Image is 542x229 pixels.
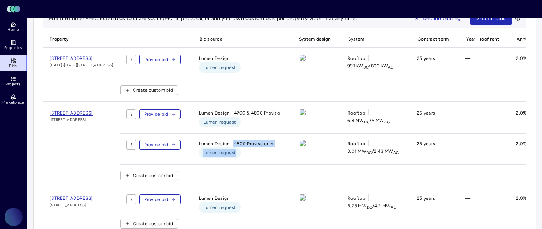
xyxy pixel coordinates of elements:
span: 3.01 MW / 2.43 MW [347,147,399,155]
span: [STREET_ADDRESS] [50,117,93,123]
a: [STREET_ADDRESS] [50,55,113,62]
span: Lumen request [203,118,236,126]
sub: AC [393,150,399,155]
span: Provide bid [144,141,168,149]
div: — [459,109,504,127]
span: [STREET_ADDRESS] [50,110,93,116]
span: Edit the Lumen-requested bids to share your specific proposal, or add your own custom bids per pr... [49,15,357,22]
span: Rooftop [347,194,365,202]
sub: AC [384,119,390,124]
span: Marketplace [2,100,24,105]
div: 25 years [411,140,453,158]
button: Create custom bid [120,219,178,229]
button: Create custom bid [120,85,178,95]
span: Provide bid [144,56,168,63]
span: Lumen request [203,149,236,157]
span: Rooftop [347,55,365,62]
button: Submit bids [470,13,512,25]
button: Provide bid [139,109,181,119]
div: Lumen Design - 4800 Proviso only [193,140,286,158]
div: — [459,140,504,158]
button: Provide bid [139,55,181,64]
span: Bid source [193,31,286,47]
div: Lumen Design [193,194,286,213]
div: — [459,194,504,213]
sub: DC [366,150,372,155]
span: Create custom bid [133,172,173,179]
div: — [459,55,504,73]
div: Lumen Design [193,55,286,73]
span: Year 1 roof rent [459,31,504,47]
span: Create custom bid [133,220,173,227]
span: Provide bid [144,110,168,118]
img: view [300,109,306,115]
span: Submit bids [476,14,506,23]
sub: DC [367,205,372,210]
button: Create custom bid [120,171,178,180]
span: 5.25 MW / 4.2 MW [347,202,396,210]
span: Properties [4,45,22,50]
span: [STREET_ADDRESS] [50,202,93,208]
button: Decline bidding [408,13,467,25]
img: view [300,55,306,61]
span: Bids [9,64,17,68]
span: Lumen request [203,204,236,211]
span: Projects [6,82,20,86]
span: Property [43,31,114,47]
div: 25 years [411,194,453,213]
div: Lumen Design - 4700 & 4800 Proviso [193,109,286,127]
sub: DC [363,65,369,70]
span: [STREET_ADDRESS] [50,196,93,201]
a: [STREET_ADDRESS] [50,109,93,117]
img: view [300,140,306,146]
span: Lumen request [203,64,236,71]
span: Home [8,27,19,32]
button: Provide bid [139,140,181,150]
span: Rooftop [347,109,365,117]
span: 6.8 MW / 5 MW [347,117,390,124]
button: Provide bid [139,194,181,204]
span: Provide bid [144,196,168,203]
span: Decline bidding [423,14,461,23]
div: 25 years [411,55,453,73]
span: Contract term [411,31,453,47]
a: [STREET_ADDRESS] [50,194,93,202]
div: 25 years [411,109,453,127]
span: Rooftop [347,140,365,147]
span: [DATE]-[DATE][STREET_ADDRESS] [50,62,113,68]
span: System [341,31,405,47]
img: view [300,194,306,201]
span: 991 kW / 800 kW [347,62,393,70]
span: Create custom bid [133,86,173,94]
sub: AC [388,65,394,70]
sub: DC [364,119,370,124]
span: System design [292,31,335,47]
span: [STREET_ADDRESS] [50,56,93,61]
sub: AC [391,205,396,210]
